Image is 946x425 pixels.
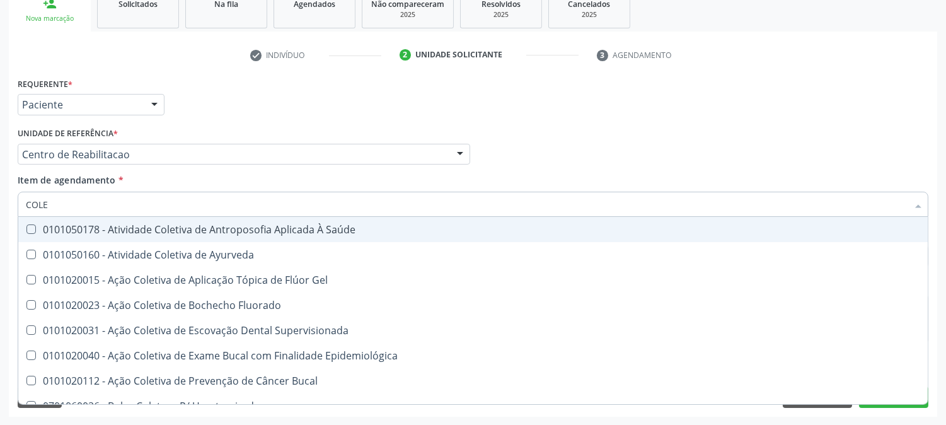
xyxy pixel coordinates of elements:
span: Item de agendamento [18,174,116,186]
div: 2025 [371,10,444,20]
span: Paciente [22,98,139,111]
div: Nova marcação [18,14,82,23]
span: Centro de Reabilitacao [22,148,444,161]
label: Requerente [18,74,72,94]
div: Unidade solicitante [415,49,502,61]
input: Buscar por procedimentos [26,192,908,217]
div: 2025 [558,10,621,20]
div: 2025 [470,10,533,20]
label: Unidade de referência [18,124,118,144]
div: 2 [400,49,411,61]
